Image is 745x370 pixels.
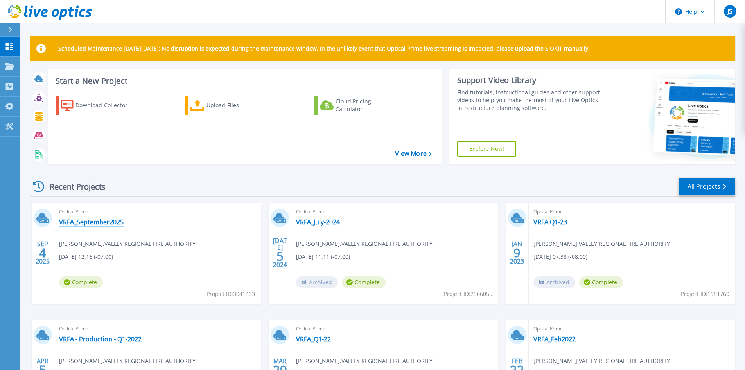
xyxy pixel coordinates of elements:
span: Archived [533,276,575,288]
span: 9 [513,249,521,256]
p: Scheduled Maintenance [DATE][DATE]: No disruption is expected during the maintenance window. In t... [58,45,590,52]
h3: Start a New Project [56,77,431,85]
a: Explore Now! [457,141,517,157]
span: Optical Prime [59,325,256,333]
span: [PERSON_NAME] , VALLEY REGIONAL FIRE AUTHORITY [296,240,433,248]
span: [PERSON_NAME] , VALLEY REGIONAL FIRE AUTHORITY [296,357,433,365]
div: [DATE] 2024 [273,238,287,267]
span: Complete [342,276,386,288]
a: Upload Files [185,96,272,115]
span: Optical Prime [59,208,256,216]
span: Project ID: 1981760 [681,290,729,298]
div: Download Collector [75,97,138,113]
span: Project ID: 3041433 [206,290,255,298]
span: JS [727,8,732,14]
span: Complete [59,276,103,288]
span: [PERSON_NAME] , VALLEY REGIONAL FIRE AUTHORITY [59,240,196,248]
span: [DATE] 07:38 (-08:00) [533,253,587,261]
a: VRFA_July-2024 [296,218,340,226]
span: 5 [276,253,284,260]
span: Complete [579,276,623,288]
span: 4 [39,249,46,256]
a: VRFA - Production - Q1-2022 [59,335,142,343]
span: Optical Prime [533,325,731,333]
a: Cloud Pricing Calculator [314,96,402,115]
div: Cloud Pricing Calculator [336,97,398,113]
a: VRFA_Q1-22 [296,335,331,343]
a: All Projects [679,178,735,195]
div: Recent Projects [30,177,116,196]
span: Archived [296,276,338,288]
span: [PERSON_NAME] , VALLEY REGIONAL FIRE AUTHORITY [59,357,196,365]
span: [DATE] 11:11 (-07:00) [296,253,350,261]
div: Support Video Library [457,75,603,85]
a: VRFA_September2025 [59,218,124,226]
a: VRFA Q1-23 [533,218,567,226]
a: View More [395,150,431,157]
span: Optical Prime [296,325,493,333]
div: SEP 2025 [35,238,50,267]
a: Download Collector [56,96,143,115]
div: JAN 2023 [510,238,524,267]
span: Optical Prime [296,208,493,216]
span: [PERSON_NAME] , VALLEY REGIONAL FIRE AUTHORITY [533,357,670,365]
span: Optical Prime [533,208,731,216]
div: Find tutorials, instructional guides and other support videos to help you make the most of your L... [457,88,603,112]
span: Project ID: 2566055 [444,290,492,298]
span: [DATE] 12:16 (-07:00) [59,253,113,261]
a: VRFA_Feb2022 [533,335,576,343]
div: Upload Files [206,97,269,113]
span: [PERSON_NAME] , VALLEY REGIONAL FIRE AUTHORITY [533,240,670,248]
